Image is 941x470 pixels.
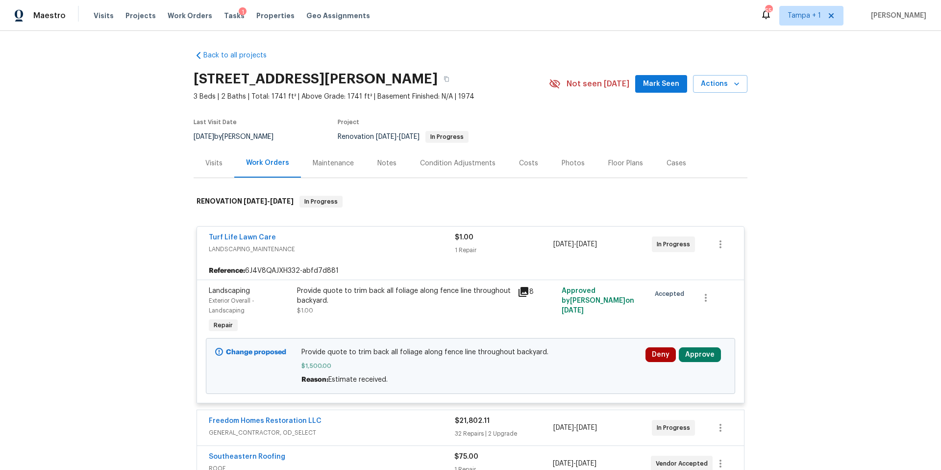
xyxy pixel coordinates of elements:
[426,134,468,140] span: In Progress
[197,262,744,280] div: 6J4V8QAJXH332-abfd7d881
[194,119,237,125] span: Last Visit Date
[679,347,721,362] button: Approve
[553,423,597,433] span: -
[376,133,396,140] span: [DATE]
[645,347,676,362] button: Deny
[454,453,478,460] span: $75.00
[226,349,286,356] b: Change proposed
[209,287,250,294] span: Landscaping
[438,70,455,88] button: Copy Address
[562,287,634,314] span: Approved by [PERSON_NAME] on
[608,158,643,168] div: Floor Plans
[420,158,495,168] div: Condition Adjustments
[377,158,396,168] div: Notes
[328,376,388,383] span: Estimate received.
[867,11,926,21] span: [PERSON_NAME]
[194,92,549,102] span: 3 Beds | 2 Baths | Total: 1741 ft² | Above Grade: 1741 ft² | Basement Finished: N/A | 1974
[209,418,322,424] a: Freedom Homes Restoration LLC
[455,418,490,424] span: $21,802.11
[553,239,597,249] span: -
[194,131,285,143] div: by [PERSON_NAME]
[239,7,247,17] div: 1
[297,286,512,306] div: Provide quote to trim back all foliage along fence line throughout backyard.
[455,234,473,241] span: $1.00
[455,245,553,255] div: 1 Repair
[209,298,254,313] span: Exterior Overall - Landscaping
[455,429,553,439] div: 32 Repairs | 2 Upgrade
[655,289,688,299] span: Accepted
[125,11,156,21] span: Projects
[244,198,267,205] span: [DATE]
[765,6,772,16] div: 55
[701,78,740,90] span: Actions
[301,361,640,371] span: $1,500.00
[300,197,342,207] span: In Progress
[518,286,556,298] div: 8
[667,158,686,168] div: Cases
[553,459,596,469] span: -
[693,75,747,93] button: Actions
[209,234,276,241] a: Turf Life Lawn Care
[301,347,640,357] span: Provide quote to trim back all foliage along fence line throughout backyard.
[519,158,538,168] div: Costs
[209,453,285,460] a: Southeastern Roofing
[643,78,679,90] span: Mark Seen
[256,11,295,21] span: Properties
[210,320,237,330] span: Repair
[194,74,438,84] h2: [STREET_ADDRESS][PERSON_NAME]
[338,119,359,125] span: Project
[270,198,294,205] span: [DATE]
[33,11,66,21] span: Maestro
[553,424,574,431] span: [DATE]
[197,196,294,208] h6: RENOVATION
[297,308,313,313] span: $1.00
[635,75,687,93] button: Mark Seen
[209,428,455,438] span: GENERAL_CONTRACTOR, OD_SELECT
[168,11,212,21] span: Work Orders
[562,307,584,314] span: [DATE]
[576,460,596,467] span: [DATE]
[553,241,574,248] span: [DATE]
[246,158,289,168] div: Work Orders
[399,133,420,140] span: [DATE]
[338,133,469,140] span: Renovation
[194,133,214,140] span: [DATE]
[376,133,420,140] span: -
[553,460,573,467] span: [DATE]
[567,79,629,89] span: Not seen [DATE]
[562,158,585,168] div: Photos
[244,198,294,205] span: -
[657,239,694,249] span: In Progress
[205,158,223,168] div: Visits
[576,424,597,431] span: [DATE]
[657,423,694,433] span: In Progress
[194,186,747,217] div: RENOVATION [DATE]-[DATE]In Progress
[306,11,370,21] span: Geo Assignments
[788,11,821,21] span: Tampa + 1
[194,51,288,60] a: Back to all projects
[94,11,114,21] span: Visits
[576,241,597,248] span: [DATE]
[224,12,245,19] span: Tasks
[656,459,712,469] span: Vendor Accepted
[209,266,245,276] b: Reference:
[301,376,328,383] span: Reason:
[313,158,354,168] div: Maintenance
[209,244,455,254] span: LANDSCAPING_MAINTENANCE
